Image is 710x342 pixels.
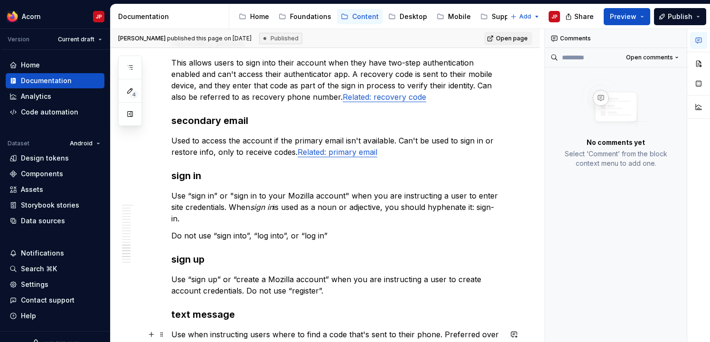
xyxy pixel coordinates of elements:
[626,54,673,61] span: Open comments
[400,12,427,21] div: Desktop
[6,151,104,166] a: Design tokens
[654,8,706,25] button: Publish
[21,280,48,289] div: Settings
[171,135,502,158] p: Used to access the account if the primary email isn't available. Can't be used to sign in or rest...
[433,9,475,24] a: Mobile
[587,138,645,147] p: No comments yet
[507,10,543,23] button: Add
[22,12,41,21] div: Acorn
[21,311,36,321] div: Help
[6,293,104,308] button: Contact support
[118,35,252,42] span: published this page on [DATE]
[337,9,383,24] a: Content
[235,9,273,24] a: Home
[118,35,166,42] span: [PERSON_NAME]
[21,295,75,305] div: Contact support
[298,147,377,157] a: Related: primary email
[6,277,104,292] a: Settings
[561,8,600,25] button: Share
[6,308,104,323] button: Help
[519,13,531,20] span: Add
[275,9,335,24] a: Foundations
[235,7,505,26] div: Page tree
[343,92,426,102] a: Related: recovery code
[492,12,518,21] div: Support
[574,12,594,21] span: Share
[118,12,225,21] div: Documentation
[259,33,302,44] div: Published
[610,12,636,21] span: Preview
[250,12,269,21] div: Home
[21,153,69,163] div: Design tokens
[484,32,532,45] a: Open page
[6,73,104,88] a: Documentation
[6,182,104,197] a: Assets
[545,29,687,48] div: Comments
[21,264,57,274] div: Search ⌘K
[171,169,502,182] h3: sign in
[352,12,379,21] div: Content
[21,169,63,179] div: Components
[54,33,106,46] button: Current draft
[551,13,558,20] div: JP
[6,198,104,213] a: Storybook stories
[21,60,40,70] div: Home
[171,253,502,266] h3: sign up
[622,51,683,64] button: Open comments
[65,137,104,150] button: Android
[21,185,43,194] div: Assets
[21,216,65,226] div: Data sources
[448,12,471,21] div: Mobile
[476,9,522,24] a: Support
[556,149,675,168] p: Select ‘Comment’ from the block context menu to add one.
[6,104,104,120] a: Code automation
[70,140,93,147] span: Android
[604,8,650,25] button: Preview
[96,13,102,20] div: JP
[21,92,51,101] div: Analytics
[290,12,331,21] div: Foundations
[171,230,502,241] p: Do not use “sign into”, “log into”, or “log in”
[130,91,138,98] span: 4
[668,12,692,21] span: Publish
[21,76,72,85] div: Documentation
[8,36,29,43] div: Version
[6,261,104,276] button: Search ⌘K
[6,246,104,261] button: Notifications
[21,200,79,210] div: Storybook stories
[6,89,104,104] a: Analytics
[7,11,18,22] img: 894890ef-b4b9-4142-abf4-a08b65caed53.png
[21,248,64,258] div: Notifications
[171,114,502,127] h3: secondary email
[171,274,502,296] p: Use “sign up” or “create a Mozilla account” when you are instructing a user to create account cre...
[6,57,104,73] a: Home
[58,36,94,43] span: Current draft
[171,308,502,321] h3: text message
[250,202,273,212] em: sign in
[8,140,29,147] div: Dataset
[171,57,502,103] p: This allows users to sign into their account when they have two-step authentication enabled and c...
[21,107,78,117] div: Code automation
[6,166,104,181] a: Components
[384,9,431,24] a: Desktop
[2,6,108,27] button: AcornJP
[171,190,502,224] p: Use “sign in” or "sign in to your Mozilla account" when you are instructing a user to enter site ...
[6,213,104,228] a: Data sources
[496,35,528,42] span: Open page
